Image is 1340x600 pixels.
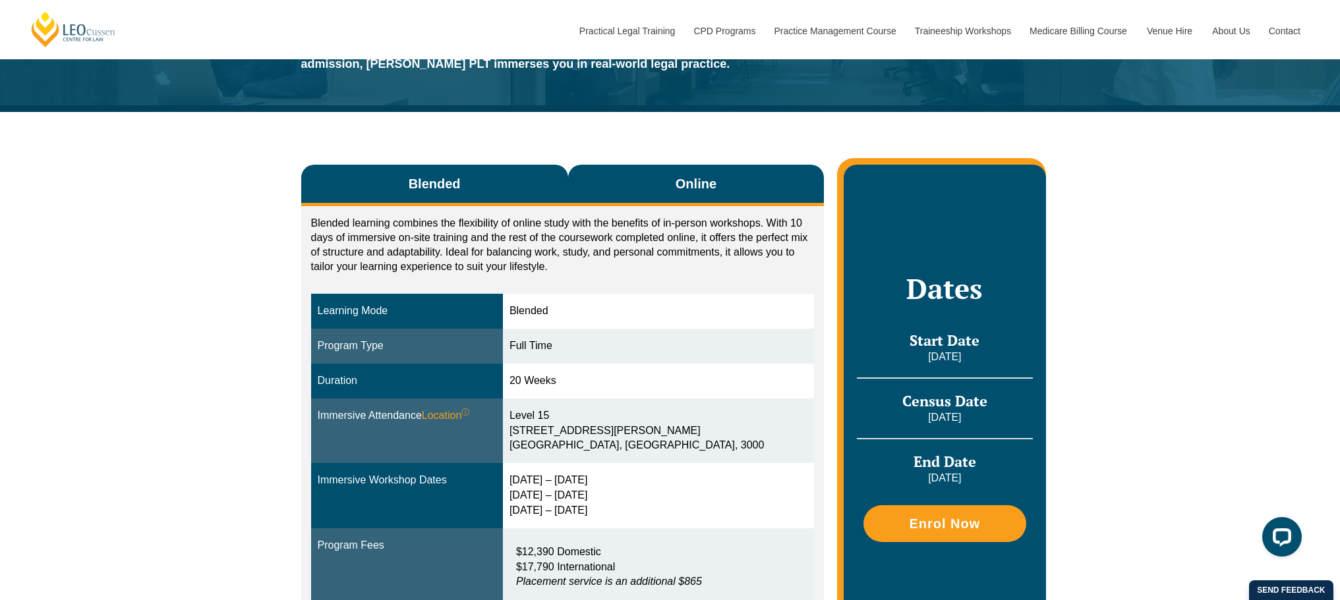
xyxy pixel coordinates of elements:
p: [DATE] [857,350,1032,364]
a: Traineeship Workshops [905,3,1020,59]
span: $17,790 International [516,561,615,572]
span: Start Date [910,331,979,350]
a: Venue Hire [1137,3,1202,59]
a: Enrol Now [863,505,1026,542]
span: Online [676,175,716,193]
div: Level 15 [STREET_ADDRESS][PERSON_NAME] [GEOGRAPHIC_DATA], [GEOGRAPHIC_DATA], 3000 [510,408,807,454]
sup: ⓘ [461,408,469,417]
a: Practice Management Course [765,3,905,59]
a: Practical Legal Training [569,3,684,59]
div: [DATE] – [DATE] [DATE] – [DATE] [DATE] – [DATE] [510,473,807,518]
h2: Dates [857,272,1032,305]
iframe: LiveChat chat widget [1252,512,1307,567]
a: Contact [1259,3,1310,59]
div: Immersive Attendance [318,408,496,423]
div: Full Time [510,339,807,354]
div: 20 Weeks [510,373,807,389]
em: Placement service is an additional $865 [516,576,702,587]
div: Duration [318,373,496,389]
div: Learning Mode [318,304,496,319]
span: Location [422,408,470,423]
div: Blended [510,304,807,319]
div: Program Type [318,339,496,354]
a: About Us [1202,3,1259,59]
span: $12,390 Domestic [516,546,601,557]
div: Program Fees [318,538,496,553]
span: End Date [914,452,976,471]
p: [DATE] [857,410,1032,425]
span: Census Date [902,391,987,410]
div: Immersive Workshop Dates [318,473,496,488]
span: Enrol Now [909,517,980,530]
a: [PERSON_NAME] Centre for Law [30,11,117,48]
span: Blended [409,175,461,193]
p: [DATE] [857,471,1032,485]
a: Medicare Billing Course [1020,3,1137,59]
a: CPD Programs [684,3,764,59]
p: Blended learning combines the flexibility of online study with the benefits of in-person workshop... [311,216,815,274]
